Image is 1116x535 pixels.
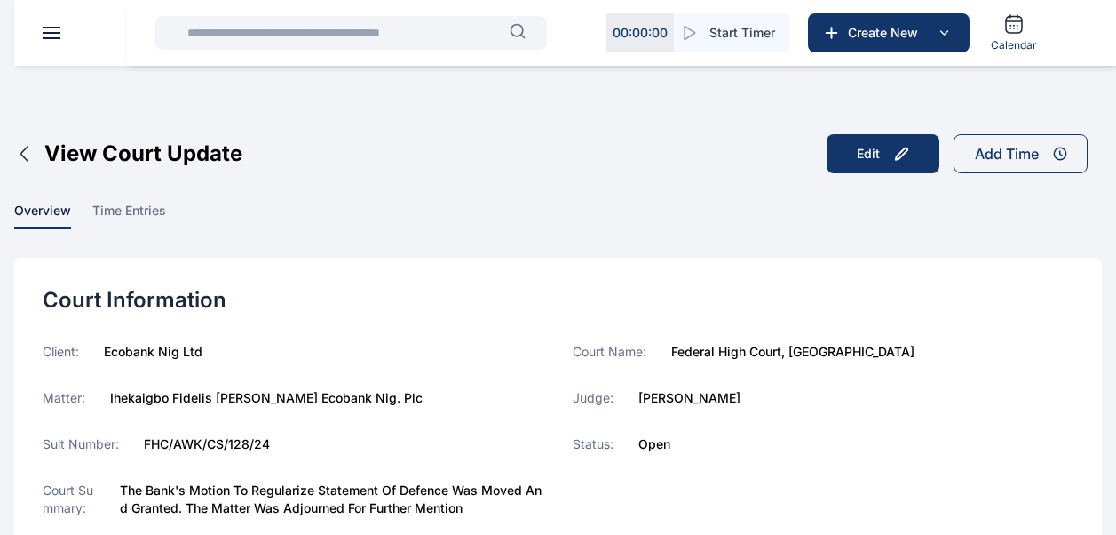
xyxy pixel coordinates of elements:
[144,435,270,453] label: FHC/AWK/CS/128/24
[674,13,789,52] button: Start Timer
[975,143,1039,164] div: Add Time
[671,343,914,361] label: Federal High Court, [GEOGRAPHIC_DATA]
[43,482,95,517] label: Court Summary:
[638,389,740,407] label: [PERSON_NAME]
[43,435,119,453] label: Suit Number:
[638,435,670,453] label: Open
[120,482,544,517] label: The Bank's motion to regularize statement of defence was moved and granted. The matter was adjour...
[954,134,1088,173] button: Add Time
[984,6,1044,60] a: Calendar
[573,389,613,407] label: Judge:
[991,38,1037,52] span: Calendar
[841,24,933,42] span: Create New
[44,140,242,168] span: View Court Update
[573,435,613,453] label: Status:
[43,389,85,407] label: Matter:
[709,24,775,42] span: Start Timer
[14,202,92,229] a: overview
[857,145,880,163] div: Edit
[827,134,939,173] button: Edit
[43,343,79,361] label: Client:
[808,13,970,52] button: Create New
[92,202,166,229] span: time entries
[14,202,71,229] span: overview
[92,202,187,229] a: time entries
[43,286,1073,315] div: Court Information
[14,140,242,168] button: View Court Update
[573,343,646,361] label: Court Name:
[110,389,423,407] label: Ihekaigbo Fidelis [PERSON_NAME] Ecobank Nig. Plc
[613,24,668,42] p: 00 : 00 : 00
[104,343,202,361] label: Ecobank Nig Ltd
